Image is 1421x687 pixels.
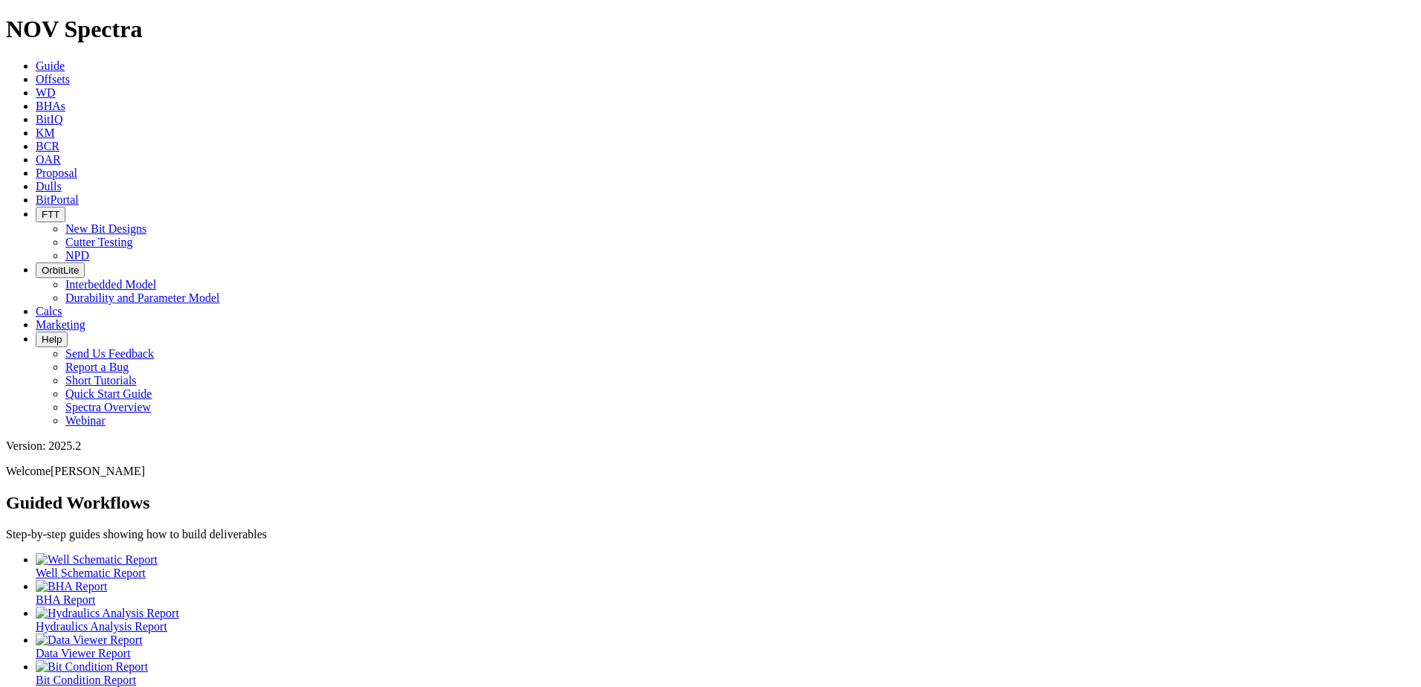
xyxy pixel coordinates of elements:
[36,607,1415,633] a: Hydraulics Analysis Report Hydraulics Analysis Report
[36,140,59,152] a: BCR
[6,439,1415,453] div: Version: 2025.2
[65,374,137,387] a: Short Tutorials
[36,660,1415,686] a: Bit Condition Report Bit Condition Report
[36,180,62,193] a: Dulls
[36,193,79,206] a: BitPortal
[36,167,77,179] a: Proposal
[36,73,70,86] a: Offsets
[36,100,65,112] a: BHAs
[36,620,167,633] span: Hydraulics Analysis Report
[65,401,151,413] a: Spectra Overview
[65,291,220,304] a: Durability and Parameter Model
[42,265,79,276] span: OrbitLite
[6,528,1415,541] p: Step-by-step guides showing how to build deliverables
[36,607,179,620] img: Hydraulics Analysis Report
[65,236,133,248] a: Cutter Testing
[36,567,146,579] span: Well Schematic Report
[36,262,85,278] button: OrbitLite
[65,278,156,291] a: Interbedded Model
[36,593,95,606] span: BHA Report
[65,414,106,427] a: Webinar
[36,59,65,72] a: Guide
[36,674,136,686] span: Bit Condition Report
[36,580,1415,606] a: BHA Report BHA Report
[65,387,152,400] a: Quick Start Guide
[42,209,59,220] span: FTT
[36,660,148,674] img: Bit Condition Report
[36,647,131,659] span: Data Viewer Report
[36,126,55,139] a: KM
[36,553,158,567] img: Well Schematic Report
[36,207,65,222] button: FTT
[36,318,85,331] a: Marketing
[36,633,1415,659] a: Data Viewer Report Data Viewer Report
[36,113,62,126] a: BitIQ
[36,580,107,593] img: BHA Report
[51,465,145,477] span: [PERSON_NAME]
[42,334,62,345] span: Help
[65,222,146,235] a: New Bit Designs
[6,16,1415,43] h1: NOV Spectra
[6,465,1415,478] p: Welcome
[6,493,1415,513] h2: Guided Workflows
[36,633,143,647] img: Data Viewer Report
[65,361,129,373] a: Report a Bug
[65,249,89,262] a: NPD
[36,305,62,317] a: Calcs
[36,553,1415,579] a: Well Schematic Report Well Schematic Report
[36,332,68,347] button: Help
[36,153,61,166] a: OAR
[36,86,56,99] a: WD
[65,347,154,360] a: Send Us Feedback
